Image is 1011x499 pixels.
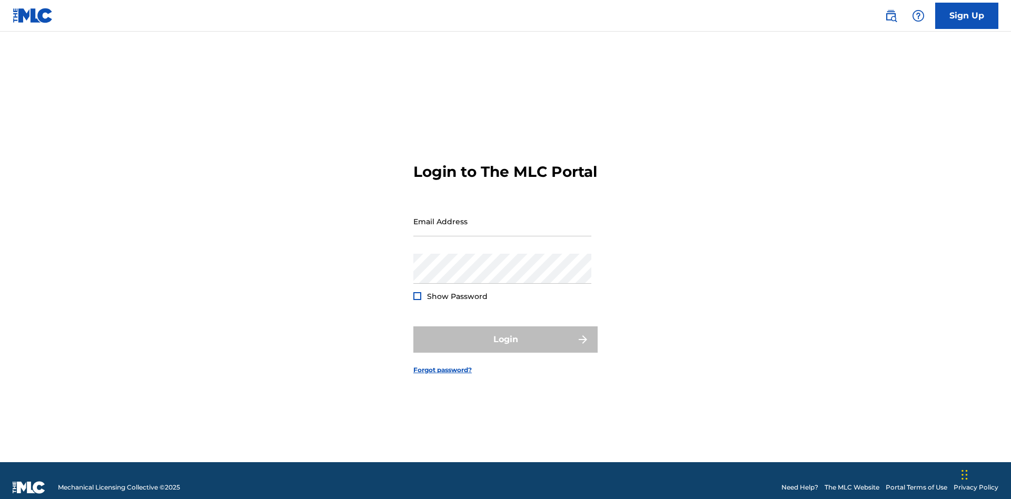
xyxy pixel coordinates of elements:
[958,448,1011,499] iframe: Chat Widget
[13,8,53,23] img: MLC Logo
[886,483,947,492] a: Portal Terms of Use
[427,292,488,301] span: Show Password
[912,9,925,22] img: help
[880,5,901,26] a: Public Search
[413,163,597,181] h3: Login to The MLC Portal
[781,483,818,492] a: Need Help?
[954,483,998,492] a: Privacy Policy
[413,365,472,375] a: Forgot password?
[935,3,998,29] a: Sign Up
[58,483,180,492] span: Mechanical Licensing Collective © 2025
[908,5,929,26] div: Help
[885,9,897,22] img: search
[962,459,968,491] div: Drag
[825,483,879,492] a: The MLC Website
[13,481,45,494] img: logo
